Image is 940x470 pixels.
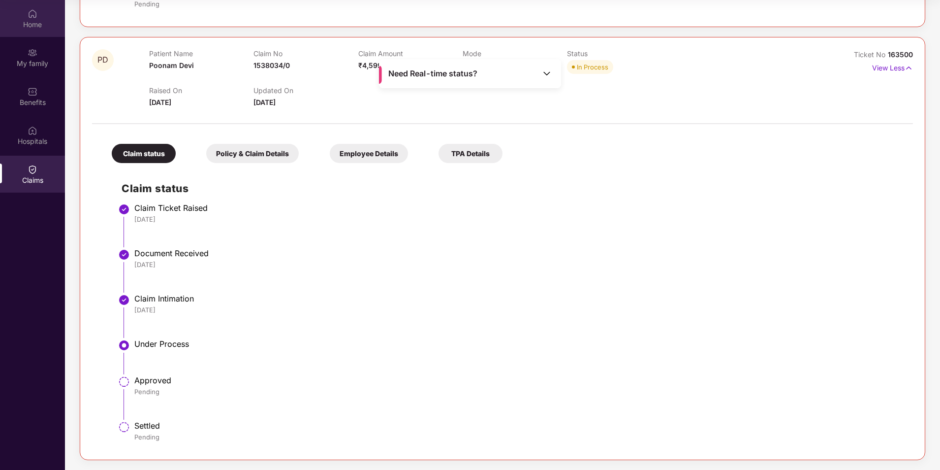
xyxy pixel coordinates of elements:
[28,126,37,135] img: svg+xml;base64,PHN2ZyBpZD0iSG9zcGl0YWxzIiB4bWxucz0iaHR0cDovL3d3dy53My5vcmcvMjAwMC9zdmciIHdpZHRoPS...
[28,9,37,19] img: svg+xml;base64,PHN2ZyBpZD0iSG9tZSIgeG1sbnM9Imh0dHA6Ly93d3cudzMub3JnLzIwMDAvc3ZnIiB3aWR0aD0iMjAiIG...
[134,305,903,314] div: [DATE]
[854,50,888,59] span: Ticket No
[134,421,903,431] div: Settled
[118,203,130,215] img: svg+xml;base64,PHN2ZyBpZD0iU3RlcC1Eb25lLTMyeDMyIiB4bWxucz0iaHR0cDovL3d3dy53My5vcmcvMjAwMC9zdmciIH...
[253,49,358,58] p: Claim No
[134,260,903,269] div: [DATE]
[463,49,567,58] p: Mode
[253,86,358,95] p: Updated On
[28,165,37,174] img: svg+xml;base64,PHN2ZyBpZD0iQ2xhaW0iIHhtbG5zPSJodHRwOi8vd3d3LnczLm9yZy8yMDAwL3N2ZyIgd2lkdGg9IjIwIi...
[542,68,552,78] img: Toggle Icon
[888,50,913,59] span: 163500
[149,61,194,69] span: Poonam Devi
[28,87,37,97] img: svg+xml;base64,PHN2ZyBpZD0iQmVuZWZpdHMiIHhtbG5zPSJodHRwOi8vd3d3LnczLm9yZy8yMDAwL3N2ZyIgd2lkdGg9Ij...
[358,61,382,69] span: ₹4,599
[567,49,671,58] p: Status
[118,376,130,388] img: svg+xml;base64,PHN2ZyBpZD0iU3RlcC1QZW5kaW5nLTMyeDMyIiB4bWxucz0iaHR0cDovL3d3dy53My5vcmcvMjAwMC9zdm...
[206,144,299,163] div: Policy & Claim Details
[577,62,608,72] div: In Process
[149,49,253,58] p: Patient Name
[112,144,176,163] div: Claim status
[134,203,903,213] div: Claim Ticket Raised
[134,294,903,303] div: Claim Intimation
[28,48,37,58] img: svg+xml;base64,PHN2ZyB3aWR0aD0iMjAiIGhlaWdodD0iMjAiIHZpZXdCb3g9IjAgMCAyMCAyMCIgZmlsbD0ibm9uZSIgeG...
[134,248,903,258] div: Document Received
[872,60,913,73] p: View Less
[97,56,108,64] span: PD
[134,215,903,224] div: [DATE]
[149,86,253,95] p: Raised On
[253,61,290,69] span: 1538034/0
[134,339,903,349] div: Under Process
[253,98,276,106] span: [DATE]
[905,63,913,73] img: svg+xml;base64,PHN2ZyB4bWxucz0iaHR0cDovL3d3dy53My5vcmcvMjAwMC9zdmciIHdpZHRoPSIxNyIgaGVpZ2h0PSIxNy...
[330,144,408,163] div: Employee Details
[134,433,903,441] div: Pending
[122,180,903,197] h2: Claim status
[118,421,130,433] img: svg+xml;base64,PHN2ZyBpZD0iU3RlcC1QZW5kaW5nLTMyeDMyIiB4bWxucz0iaHR0cDovL3d3dy53My5vcmcvMjAwMC9zdm...
[118,249,130,261] img: svg+xml;base64,PHN2ZyBpZD0iU3RlcC1Eb25lLTMyeDMyIiB4bWxucz0iaHR0cDovL3d3dy53My5vcmcvMjAwMC9zdmciIH...
[388,68,477,79] span: Need Real-time status?
[358,49,463,58] p: Claim Amount
[149,98,171,106] span: [DATE]
[118,294,130,306] img: svg+xml;base64,PHN2ZyBpZD0iU3RlcC1Eb25lLTMyeDMyIiB4bWxucz0iaHR0cDovL3d3dy53My5vcmcvMjAwMC9zdmciIH...
[134,387,903,396] div: Pending
[439,144,502,163] div: TPA Details
[118,339,130,351] img: svg+xml;base64,PHN2ZyBpZD0iU3RlcC1BY3RpdmUtMzJ4MzIiIHhtbG5zPSJodHRwOi8vd3d3LnczLm9yZy8yMDAwL3N2Zy...
[134,375,903,385] div: Approved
